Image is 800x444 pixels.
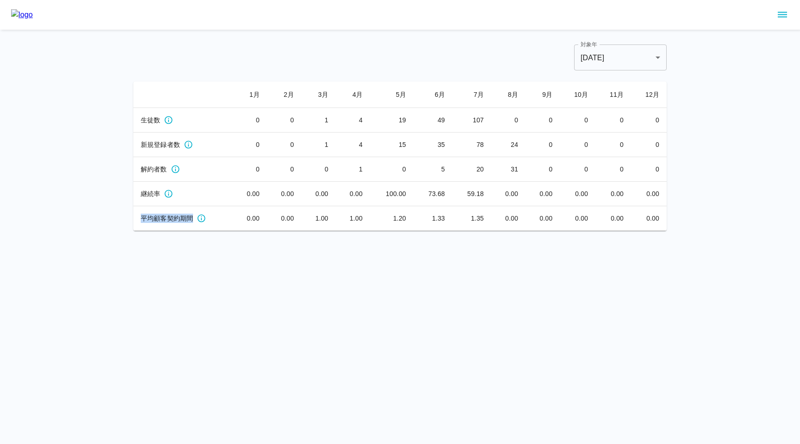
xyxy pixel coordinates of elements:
[595,133,631,157] td: 0
[267,182,301,206] td: 0.00
[184,140,193,149] svg: 月ごとの新規サブスク数
[491,82,525,108] th: 8 月
[233,206,267,231] td: 0.00
[301,133,336,157] td: 1
[595,82,631,108] th: 11 月
[233,82,267,108] th: 1 月
[560,133,595,157] td: 0
[452,82,491,108] th: 7 月
[370,82,413,108] th: 5 月
[525,157,560,182] td: 0
[141,115,160,125] span: 生徒数
[336,182,370,206] td: 0.00
[631,206,667,231] td: 0.00
[267,108,301,133] td: 0
[491,182,525,206] td: 0.00
[11,9,33,20] img: logo
[301,206,336,231] td: 1.00
[141,189,160,198] span: 継続率
[301,157,336,182] td: 0
[525,133,560,157] td: 0
[775,7,790,23] button: sidemenu
[171,165,180,174] svg: 月ごとの解約サブスク数
[525,82,560,108] th: 9 月
[267,206,301,231] td: 0.00
[560,82,595,108] th: 10 月
[233,108,267,133] td: 0
[574,44,667,70] div: [DATE]
[267,157,301,182] td: 0
[413,157,452,182] td: 5
[336,82,370,108] th: 4 月
[336,157,370,182] td: 1
[370,108,413,133] td: 19
[595,182,631,206] td: 0.00
[595,157,631,182] td: 0
[452,182,491,206] td: 59.18
[301,108,336,133] td: 1
[336,206,370,231] td: 1.00
[267,133,301,157] td: 0
[595,108,631,133] td: 0
[525,182,560,206] td: 0.00
[141,214,193,223] span: 平均顧客契約期間
[301,182,336,206] td: 0.00
[491,133,525,157] td: 24
[491,206,525,231] td: 0.00
[233,182,267,206] td: 0.00
[370,133,413,157] td: 15
[595,206,631,231] td: 0.00
[164,115,173,125] svg: 月ごとのアクティブなサブスク数
[197,214,206,223] svg: 月ごとの平均継続期間(ヶ月)
[631,133,667,157] td: 0
[491,108,525,133] td: 0
[560,157,595,182] td: 0
[631,82,667,108] th: 12 月
[452,157,491,182] td: 20
[413,133,452,157] td: 35
[413,206,452,231] td: 1.33
[413,82,452,108] th: 6 月
[560,206,595,231] td: 0.00
[413,182,452,206] td: 73.68
[336,108,370,133] td: 4
[336,133,370,157] td: 4
[631,108,667,133] td: 0
[525,108,560,133] td: 0
[452,133,491,157] td: 78
[141,165,167,174] span: 解約者数
[631,157,667,182] td: 0
[233,133,267,157] td: 0
[491,157,525,182] td: 31
[141,140,180,149] span: 新規登録者数
[631,182,667,206] td: 0.00
[581,40,597,48] label: 対象年
[267,82,301,108] th: 2 月
[452,108,491,133] td: 107
[370,206,413,231] td: 1.20
[370,182,413,206] td: 100.00
[525,206,560,231] td: 0.00
[452,206,491,231] td: 1.35
[560,182,595,206] td: 0.00
[413,108,452,133] td: 49
[560,108,595,133] td: 0
[164,189,173,198] svg: 月ごとの継続率(%)
[301,82,336,108] th: 3 月
[370,157,413,182] td: 0
[233,157,267,182] td: 0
